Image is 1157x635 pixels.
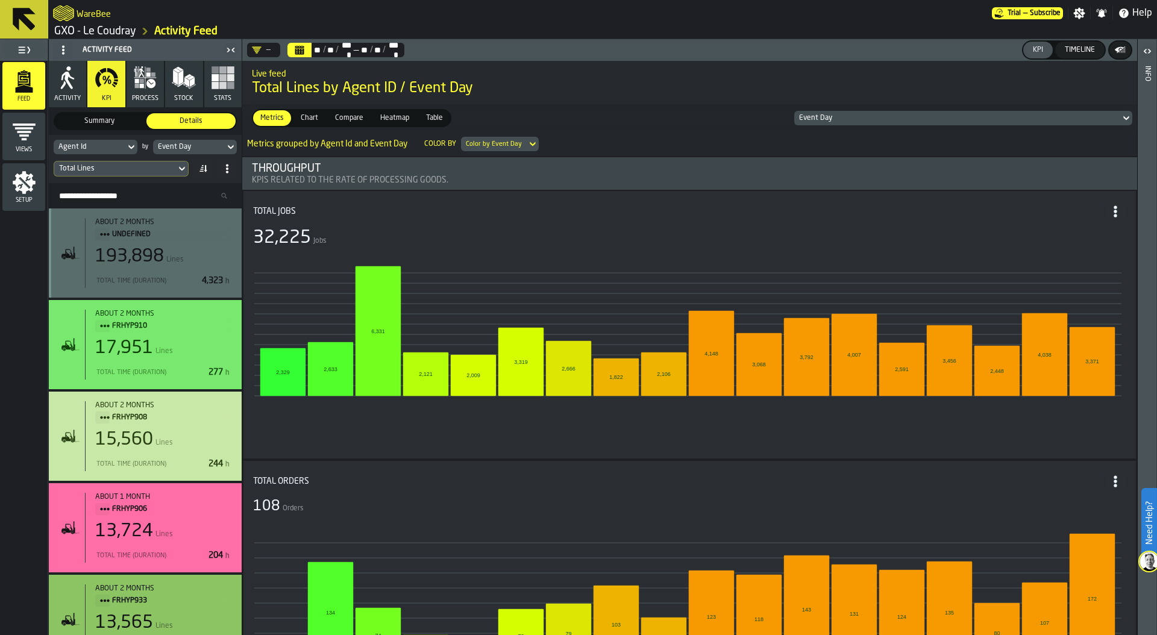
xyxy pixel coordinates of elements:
label: button-switch-multi-Chart [292,109,327,127]
div: / [322,45,326,55]
div: DropdownMenuValue-eventDay [158,143,220,151]
span: 204 [209,551,232,560]
span: 4,323 [202,277,232,285]
span: process [132,95,158,102]
div: thumb [146,113,236,129]
div: DropdownMenuValue- [252,45,271,55]
div: StatList-item-Total Time (Duration) [95,455,232,471]
div: Start: 01/07/2025, 05:32:17 - End: 25/07/2025, 13:32:02 [95,218,232,227]
span: Lines [166,255,184,264]
div: StatList-item-Total Time (Duration) [95,272,232,288]
span: Compare [330,113,368,124]
div: Select date range [360,45,369,55]
div: Title [95,218,232,241]
div: Throughput [252,162,1127,175]
div: Select date range [287,43,404,57]
label: button-toggle-Settings [1068,7,1090,19]
div: DropdownMenuValue-eventsCount [54,161,189,177]
span: Jobs [313,237,327,245]
div: Info [1143,63,1152,632]
label: button-switch-multi-Metrics [252,109,292,127]
div: 13,565 [95,612,153,634]
div: stat- [49,300,242,389]
div: Title [95,401,232,424]
div: about 2 months [95,218,232,227]
span: Setup [2,197,45,204]
div: / [335,45,339,55]
span: Heatmap [375,113,414,124]
span: Metrics grouped by Agent Id and Event Day [247,139,407,149]
label: button-toggle-Close me [222,43,239,57]
div: thumb [293,110,325,126]
label: button-switch-multi-Details [145,112,237,130]
div: Menu Subscription [992,7,1063,19]
span: Lines [155,347,173,355]
header: Info [1138,39,1156,635]
div: DropdownMenuValue-agentId [54,140,137,154]
nav: Breadcrumb [53,24,603,39]
div: Activity Feed [51,40,222,60]
a: link-to-/wh/i/efd9e906-5eb9-41af-aac9-d3e075764b8d/feed/0f387ce5-a653-4385-828f-bed1f0036d46 [154,25,218,38]
span: Lines [155,439,173,447]
span: KPI [102,95,111,102]
div: Total Time (Duration) [95,277,197,285]
span: Help [1132,6,1152,20]
div: thumb [253,110,291,126]
span: Metrics [256,113,289,124]
div: DropdownMenuValue-bucket [466,140,522,148]
div: Select date range [339,40,353,60]
li: menu Feed [2,62,45,110]
div: Title [95,493,232,516]
div: 17,951 [95,337,153,359]
span: Subscribe [1030,9,1061,17]
span: Summary [57,116,142,127]
label: button-switch-multi-Table [418,109,451,127]
div: StatList-item-Total Time (Duration) [95,364,232,380]
div: Color by [422,140,459,148]
span: Details [149,116,233,127]
div: DropdownMenuValue-eventDay [794,111,1132,125]
label: button-switch-multi-Compare [327,109,372,127]
span: FRHYP910 [112,319,222,333]
span: FRHYP908 [112,411,222,424]
span: Feed [2,96,45,102]
label: button-toggle-Notifications [1091,7,1112,19]
a: link-to-/wh/i/efd9e906-5eb9-41af-aac9-d3e075764b8d [54,25,136,38]
div: Title [95,584,232,607]
div: Select date range [313,45,322,55]
p: KPIs related to the rate of processing goods. [252,175,1127,185]
label: button-toggle-Help [1113,6,1157,20]
div: KPI [1028,46,1048,54]
div: stat- [49,483,242,572]
div: Total Time (Duration) [95,552,204,560]
button: button-Timeline [1055,42,1105,58]
div: Total Time (Duration) [95,460,204,468]
div: Start: 07/07/2025, 11:38:33 - End: 25/07/2025, 13:25:59 [95,493,232,501]
div: Timeline [1060,46,1100,54]
div: by [142,144,148,151]
div: StatList-item-Total Time (Duration) [95,547,232,563]
span: FRHYP906 [112,502,222,516]
div: Start: 01/07/2025, 12:32:25 - End: 25/07/2025, 13:26:00 [95,584,232,593]
div: title-Total Lines by Agent ID / Event Day [242,61,1137,104]
span: 244 [209,460,232,468]
div: about 2 months [95,584,232,593]
span: FRHYP933 [112,594,222,607]
div: DropdownMenuValue-eventDay [799,114,1115,122]
div: DropdownMenuValue-eventsCount [59,164,171,173]
label: button-switch-multi-Heatmap [372,109,418,127]
div: DropdownMenuValue-eventDay [153,140,237,154]
div: 193,898 [95,246,164,267]
div: Title [95,310,232,333]
div: DropdownMenuValue-agentId [58,143,121,151]
div: Select date range [386,40,400,60]
div: Title [253,201,1126,222]
span: — [1023,9,1027,17]
span: 277 [209,368,232,377]
label: Need Help? [1143,489,1156,557]
div: Title [253,471,1126,492]
div: DropdownMenuValue- [247,43,280,57]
